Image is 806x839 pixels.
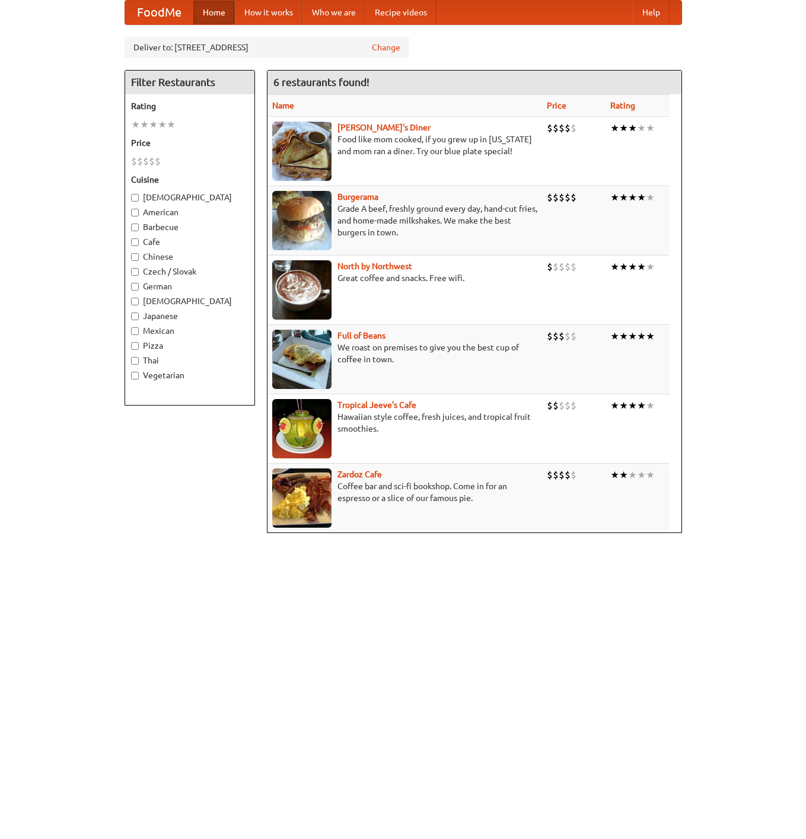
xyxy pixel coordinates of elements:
[131,238,139,246] input: Cafe
[628,468,637,481] li: ★
[637,260,646,273] li: ★
[125,71,254,94] h4: Filter Restaurants
[628,330,637,343] li: ★
[131,253,139,261] input: Chinese
[337,400,416,410] a: Tropical Jeeve's Cafe
[155,155,161,168] li: $
[547,260,553,273] li: $
[619,330,628,343] li: ★
[149,155,155,168] li: $
[131,357,139,365] input: Thai
[610,122,619,135] li: ★
[272,411,537,435] p: Hawaiian style coffee, fresh juices, and tropical fruit smoothies.
[272,399,332,458] img: jeeves.jpg
[131,192,249,203] label: [DEMOGRAPHIC_DATA]
[337,192,378,202] a: Burgerama
[559,468,565,481] li: $
[337,123,431,132] a: [PERSON_NAME]'s Diner
[610,399,619,412] li: ★
[637,330,646,343] li: ★
[565,260,571,273] li: $
[559,122,565,135] li: $
[637,399,646,412] li: ★
[553,122,559,135] li: $
[559,399,565,412] li: $
[619,122,628,135] li: ★
[637,122,646,135] li: ★
[272,272,537,284] p: Great coffee and snacks. Free wifi.
[131,155,137,168] li: $
[272,122,332,181] img: sallys.jpg
[272,480,537,504] p: Coffee bar and sci-fi bookshop. Come in for an espresso or a slice of our famous pie.
[149,118,158,131] li: ★
[272,101,294,110] a: Name
[131,266,249,277] label: Czech / Slovak
[571,260,576,273] li: $
[547,330,553,343] li: $
[131,369,249,381] label: Vegetarian
[559,260,565,273] li: $
[646,399,655,412] li: ★
[547,122,553,135] li: $
[337,470,382,479] a: Zardoz Cafe
[272,133,537,157] p: Food like mom cooked, if you grew up in [US_STATE] and mom ran a diner. Try our blue plate special!
[619,260,628,273] li: ★
[272,468,332,528] img: zardoz.jpg
[125,1,193,24] a: FoodMe
[610,260,619,273] li: ★
[167,118,176,131] li: ★
[559,191,565,204] li: $
[272,191,332,250] img: burgerama.jpg
[125,37,409,58] div: Deliver to: [STREET_ADDRESS]
[131,251,249,263] label: Chinese
[565,468,571,481] li: $
[628,260,637,273] li: ★
[553,399,559,412] li: $
[619,399,628,412] li: ★
[571,399,576,412] li: $
[131,283,139,291] input: German
[131,280,249,292] label: German
[131,295,249,307] label: [DEMOGRAPHIC_DATA]
[131,137,249,149] h5: Price
[553,191,559,204] li: $
[553,468,559,481] li: $
[610,101,635,110] a: Rating
[131,194,139,202] input: [DEMOGRAPHIC_DATA]
[337,331,386,340] b: Full of Beans
[610,191,619,204] li: ★
[131,268,139,276] input: Czech / Slovak
[646,191,655,204] li: ★
[131,221,249,233] label: Barbecue
[565,330,571,343] li: $
[547,101,566,110] a: Price
[140,118,149,131] li: ★
[272,203,537,238] p: Grade A beef, freshly ground every day, hand-cut fries, and home-made milkshakes. We make the bes...
[637,468,646,481] li: ★
[619,468,628,481] li: ★
[633,1,670,24] a: Help
[565,399,571,412] li: $
[131,118,140,131] li: ★
[628,122,637,135] li: ★
[571,122,576,135] li: $
[646,330,655,343] li: ★
[637,191,646,204] li: ★
[646,468,655,481] li: ★
[272,330,332,389] img: beans.jpg
[547,191,553,204] li: $
[272,260,332,320] img: north.jpg
[559,330,565,343] li: $
[143,155,149,168] li: $
[131,174,249,186] h5: Cuisine
[619,191,628,204] li: ★
[302,1,365,24] a: Who we are
[131,206,249,218] label: American
[131,355,249,366] label: Thai
[372,42,400,53] a: Change
[131,342,139,350] input: Pizza
[547,399,553,412] li: $
[131,298,139,305] input: [DEMOGRAPHIC_DATA]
